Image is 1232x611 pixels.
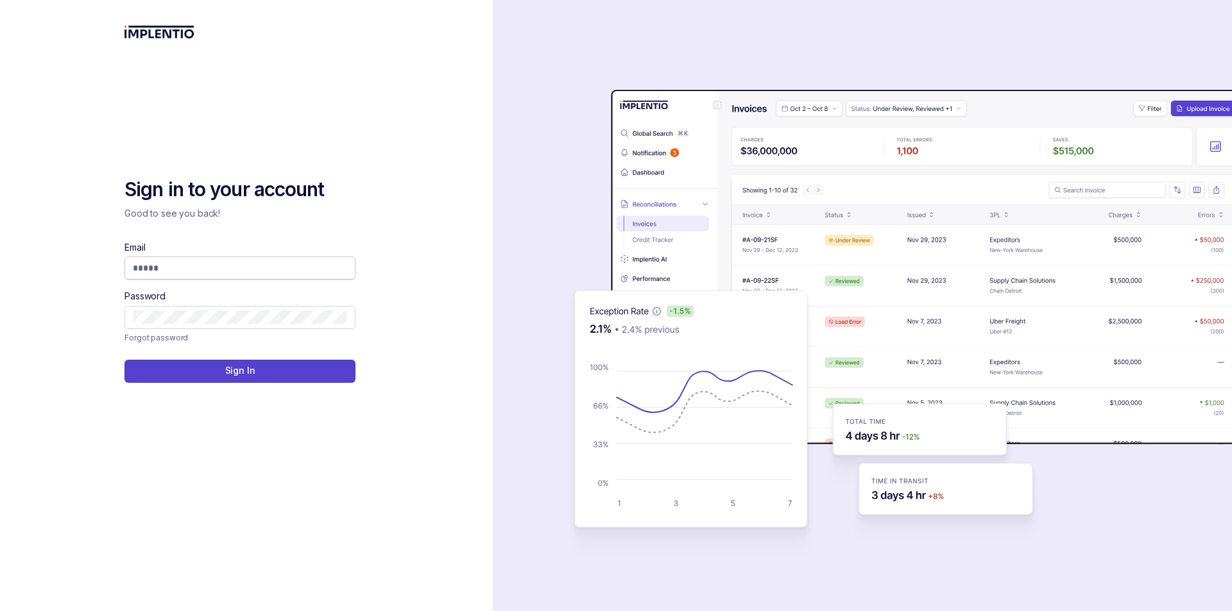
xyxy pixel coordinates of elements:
[124,331,188,344] a: Link Forgot password
[124,331,188,344] p: Forgot password
[124,26,194,38] img: logo
[124,360,355,383] button: Sign In
[124,241,145,254] label: Email
[124,290,166,303] label: Password
[124,177,355,203] h2: Sign in to your account
[124,207,355,220] p: Good to see you back!
[225,364,255,377] p: Sign In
